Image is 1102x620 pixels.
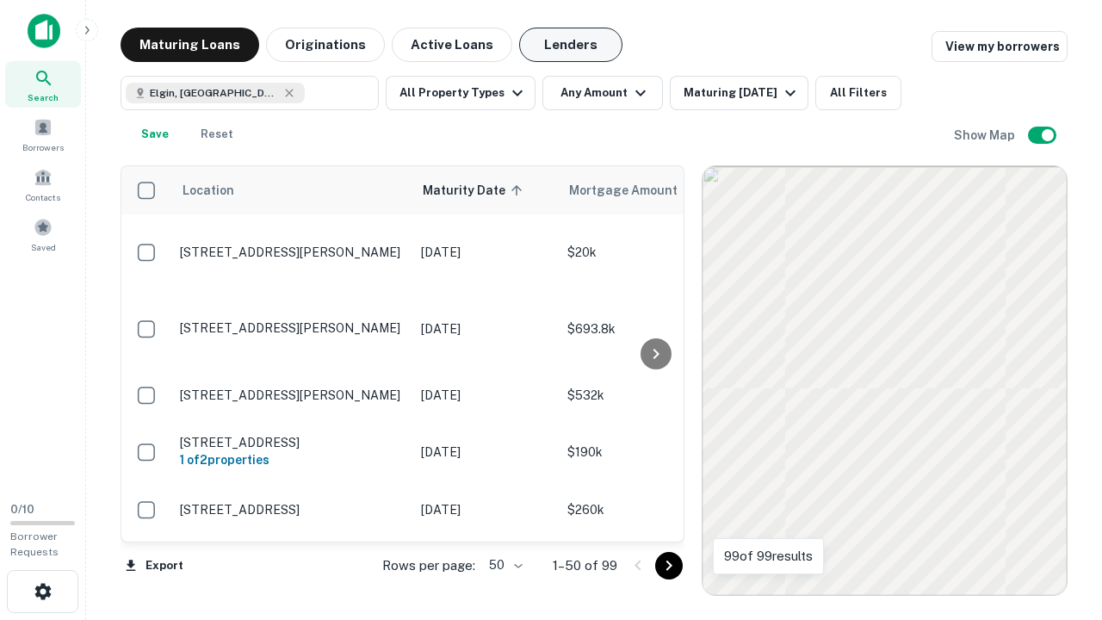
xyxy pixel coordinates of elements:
[127,117,183,152] button: Save your search to get updates of matches that match your search criteria.
[382,555,475,576] p: Rows per page:
[26,190,60,204] span: Contacts
[180,502,404,518] p: [STREET_ADDRESS]
[121,553,188,579] button: Export
[121,28,259,62] button: Maturing Loans
[421,319,550,338] p: [DATE]
[567,243,740,262] p: $20k
[5,61,81,108] a: Search
[5,111,81,158] a: Borrowers
[412,166,559,214] th: Maturity Date
[482,553,525,578] div: 50
[392,28,512,62] button: Active Loans
[180,450,404,469] h6: 1 of 2 properties
[180,245,404,260] p: [STREET_ADDRESS][PERSON_NAME]
[519,28,622,62] button: Lenders
[182,180,234,201] span: Location
[670,76,808,110] button: Maturing [DATE]
[421,386,550,405] p: [DATE]
[655,552,683,580] button: Go to next page
[559,166,748,214] th: Mortgage Amount
[542,76,663,110] button: Any Amount
[703,166,1067,595] div: 0 0
[180,387,404,403] p: [STREET_ADDRESS][PERSON_NAME]
[567,500,740,519] p: $260k
[684,83,801,103] div: Maturing [DATE]
[28,90,59,104] span: Search
[10,503,34,516] span: 0 / 10
[189,117,245,152] button: Reset
[724,546,813,567] p: 99 of 99 results
[553,555,617,576] p: 1–50 of 99
[421,443,550,462] p: [DATE]
[567,319,740,338] p: $693.8k
[180,320,404,336] p: [STREET_ADDRESS][PERSON_NAME]
[569,180,700,201] span: Mortgage Amount
[5,211,81,257] a: Saved
[386,76,536,110] button: All Property Types
[567,443,740,462] p: $190k
[31,240,56,254] span: Saved
[180,435,404,450] p: [STREET_ADDRESS]
[815,76,901,110] button: All Filters
[10,530,59,558] span: Borrower Requests
[932,31,1068,62] a: View my borrowers
[266,28,385,62] button: Originations
[150,85,279,101] span: Elgin, [GEOGRAPHIC_DATA], [GEOGRAPHIC_DATA]
[421,500,550,519] p: [DATE]
[28,14,60,48] img: capitalize-icon.png
[1016,482,1102,565] iframe: Chat Widget
[5,161,81,208] a: Contacts
[171,166,412,214] th: Location
[954,126,1018,145] h6: Show Map
[423,180,528,201] span: Maturity Date
[567,386,740,405] p: $532k
[22,140,64,154] span: Borrowers
[421,243,550,262] p: [DATE]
